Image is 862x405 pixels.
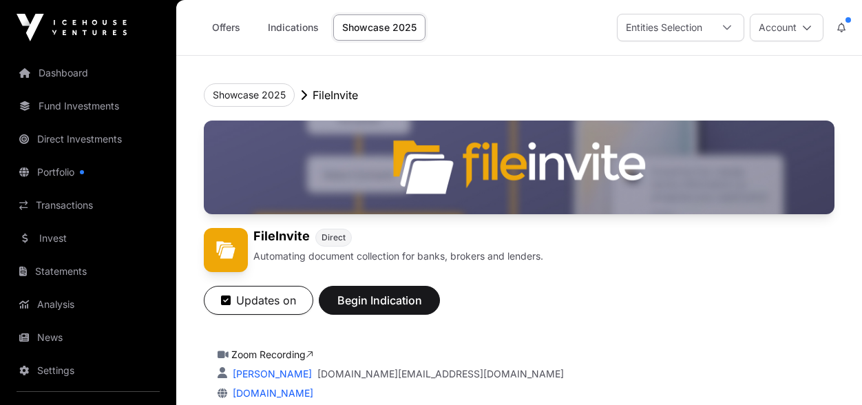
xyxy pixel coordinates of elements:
a: Fund Investments [11,91,165,121]
span: Direct [322,232,346,243]
a: News [11,322,165,353]
a: [PERSON_NAME] [230,368,312,380]
button: Account [750,14,823,41]
a: Direct Investments [11,124,165,154]
button: Showcase 2025 [204,83,295,107]
a: Settings [11,355,165,386]
p: FileInvite [313,87,358,103]
a: Invest [11,223,165,253]
a: Portfolio [11,157,165,187]
img: FileInvite [204,228,248,272]
a: Zoom Recording [231,349,313,360]
h1: FileInvite [253,228,310,247]
img: FileInvite [204,121,834,214]
a: Dashboard [11,58,165,88]
a: Offers [198,14,253,41]
a: Showcase 2025 [333,14,425,41]
button: Begin Indication [319,286,440,315]
a: [DOMAIN_NAME][EMAIL_ADDRESS][DOMAIN_NAME] [317,367,564,381]
a: Statements [11,256,165,287]
p: Automating document collection for banks, brokers and lenders. [253,249,543,263]
a: Begin Indication [319,300,440,313]
a: [DOMAIN_NAME] [227,387,313,399]
div: Entities Selection [618,14,711,41]
span: Begin Indication [336,292,423,309]
button: Updates on [204,286,313,315]
a: Indications [259,14,328,41]
a: Transactions [11,190,165,220]
img: Icehouse Ventures Logo [17,14,127,41]
a: Analysis [11,289,165,320]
